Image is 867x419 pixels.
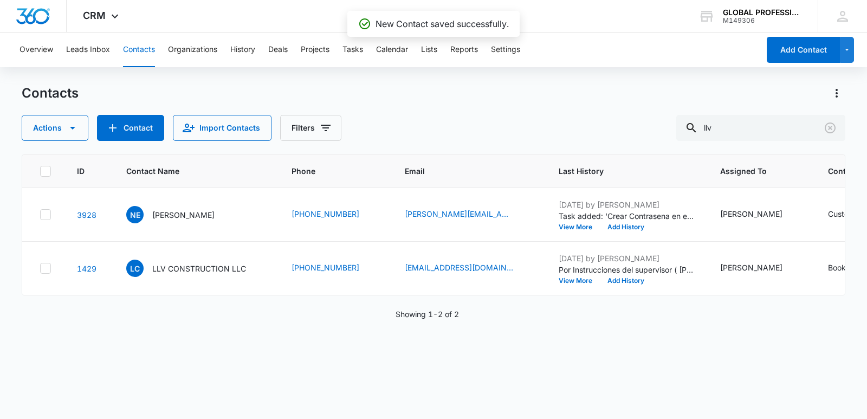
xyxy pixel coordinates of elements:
div: Email - normavargas@llvconstructionllc.com - Select to Edit Field [405,208,533,221]
button: Lists [421,33,437,67]
button: Settings [491,33,520,67]
button: Organizations [168,33,217,67]
p: LLV CONSTRUCTION LLC [152,263,246,274]
button: Import Contacts [173,115,271,141]
span: Email [405,165,517,177]
p: New Contact saved successfully. [376,17,509,30]
a: Navigate to contact details page for LLV CONSTRUCTION LLC [77,264,96,273]
button: Calendar [376,33,408,67]
button: View More [559,278,600,284]
input: Search Contacts [676,115,845,141]
div: account name [723,8,802,17]
div: [PERSON_NAME] [720,208,782,220]
div: Contact Name - Norma Elena Vargas Rice - Select to Edit Field [126,206,234,223]
p: [DATE] by [PERSON_NAME] [559,199,694,210]
a: [PHONE_NUMBER] [292,208,359,220]
h1: Contacts [22,85,79,101]
span: Contact Name [126,165,250,177]
button: Tasks [342,33,363,67]
span: Last History [559,165,678,177]
button: Projects [301,33,329,67]
div: [PERSON_NAME] [720,262,782,273]
p: Showing 1-2 of 2 [396,308,459,320]
button: Deals [268,33,288,67]
button: History [230,33,255,67]
a: [PHONE_NUMBER] [292,262,359,273]
span: NE [126,206,144,223]
a: [PERSON_NAME][EMAIL_ADDRESS][DOMAIN_NAME] [405,208,513,220]
button: Actions [828,85,845,102]
p: Por Instrucciones del supervisor ( [PERSON_NAME]) el cheque de payroll mensual a nombre de [PERSO... [559,264,694,275]
p: Task added: 'Crear Contrasena en el QB' [559,210,694,222]
span: Phone [292,165,363,177]
p: [PERSON_NAME] [152,209,215,221]
span: CRM [83,10,106,21]
a: Navigate to contact details page for Norma Elena Vargas Rice [77,210,96,220]
button: Add Contact [97,115,164,141]
button: Actions [22,115,88,141]
div: Email - normavargas11971@gmail.com - Select to Edit Field [405,262,533,275]
a: [EMAIL_ADDRESS][DOMAIN_NAME] [405,262,513,273]
button: Add Contact [767,37,840,63]
button: Clear [821,119,839,137]
button: Add History [600,224,652,230]
div: Assigned To - MARTHA HERNANDEZ - Select to Edit Field [720,262,802,275]
button: Leads Inbox [66,33,110,67]
span: LC [126,260,144,277]
p: [DATE] by [PERSON_NAME] [559,253,694,264]
button: Overview [20,33,53,67]
button: Contacts [123,33,155,67]
span: Assigned To [720,165,786,177]
div: Phone - (225) 572-5431 - Select to Edit Field [292,262,379,275]
div: Contact Name - LLV CONSTRUCTION LLC - Select to Edit Field [126,260,266,277]
button: Add History [600,278,652,284]
div: Phone - (225) 572-5431 - Select to Edit Field [292,208,379,221]
span: ID [77,165,85,177]
div: Customer [828,208,862,220]
div: Assigned To - MARTHA HERNANDEZ - Select to Edit Field [720,208,802,221]
button: Filters [280,115,341,141]
button: View More [559,224,600,230]
div: account id [723,17,802,24]
button: Reports [450,33,478,67]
